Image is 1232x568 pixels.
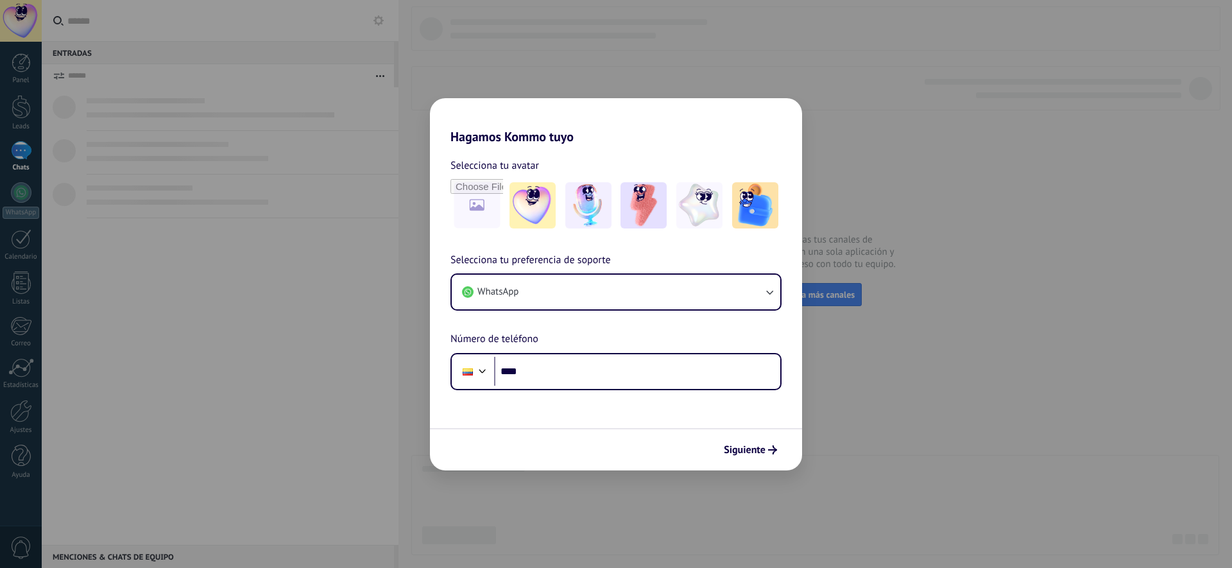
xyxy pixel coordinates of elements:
h2: Hagamos Kommo tuyo [430,98,802,144]
img: -5.jpeg [732,182,778,228]
span: WhatsApp [477,286,518,298]
button: Siguiente [718,439,783,461]
button: WhatsApp [452,275,780,309]
img: -1.jpeg [509,182,556,228]
span: Siguiente [724,445,766,454]
span: Selecciona tu avatar [450,157,539,174]
div: Ecuador: + 593 [456,358,480,385]
img: -2.jpeg [565,182,612,228]
span: Selecciona tu preferencia de soporte [450,252,611,269]
span: Número de teléfono [450,331,538,348]
img: -3.jpeg [620,182,667,228]
img: -4.jpeg [676,182,723,228]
